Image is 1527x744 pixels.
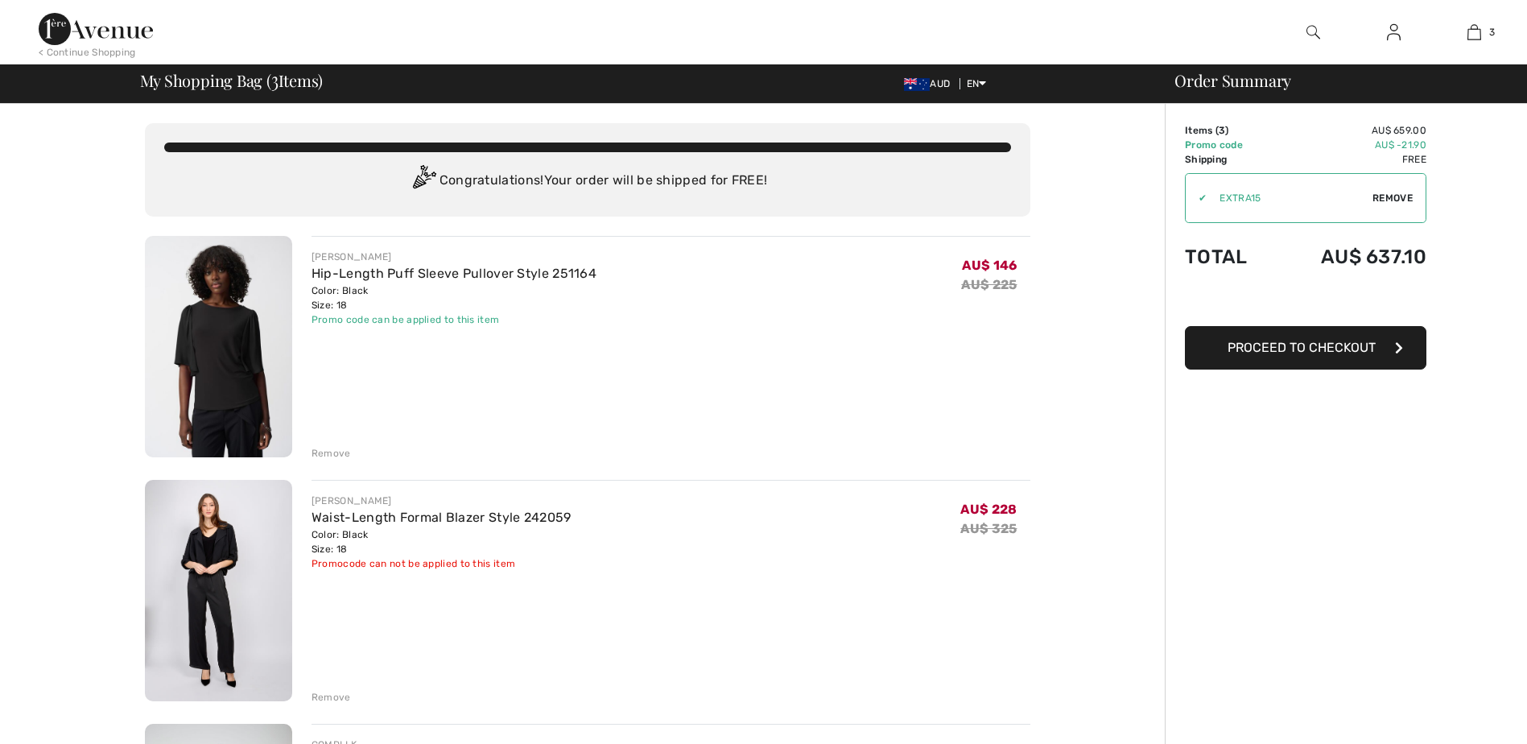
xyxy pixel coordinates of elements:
[39,13,153,45] img: 1ère Avenue
[312,312,596,327] div: Promo code can be applied to this item
[312,556,572,571] div: Promocode can not be applied to this item
[312,690,351,705] div: Remove
[145,236,292,457] img: Hip-Length Puff Sleeve Pullover Style 251164
[312,446,351,461] div: Remove
[407,165,440,197] img: Congratulation2.svg
[312,494,572,508] div: [PERSON_NAME]
[904,78,930,91] img: Australian Dollar
[312,283,596,312] div: Color: Black Size: 18
[967,78,987,89] span: EN
[1185,138,1274,152] td: Promo code
[1207,174,1372,222] input: Promo code
[1185,326,1426,370] button: Proceed to Checkout
[1274,152,1426,167] td: Free
[962,258,1017,273] span: AU$ 146
[1185,152,1274,167] td: Shipping
[1434,23,1513,42] a: 3
[312,250,596,264] div: [PERSON_NAME]
[1155,72,1517,89] div: Order Summary
[1186,191,1207,205] div: ✔
[271,68,279,89] span: 3
[1274,123,1426,138] td: AU$ 659.00
[1467,23,1481,42] img: My Bag
[164,165,1011,197] div: Congratulations! Your order will be shipped for FREE!
[1489,25,1495,39] span: 3
[312,527,572,556] div: Color: Black Size: 18
[1374,23,1414,43] a: Sign In
[39,45,136,60] div: < Continue Shopping
[312,266,596,281] a: Hip-Length Puff Sleeve Pullover Style 251164
[312,510,572,525] a: Waist-Length Formal Blazer Style 242059
[1185,229,1274,284] td: Total
[140,72,324,89] span: My Shopping Bag ( Items)
[1274,138,1426,152] td: AU$ -21.90
[1387,23,1401,42] img: My Info
[1372,191,1413,205] span: Remove
[1228,340,1376,355] span: Proceed to Checkout
[1306,23,1320,42] img: search the website
[961,277,1017,292] s: AU$ 225
[145,480,292,701] img: Waist-Length Formal Blazer Style 242059
[960,521,1017,536] s: AU$ 325
[1219,125,1225,136] span: 3
[960,502,1017,517] span: AU$ 228
[1185,123,1274,138] td: Items ( )
[1274,229,1426,284] td: AU$ 637.10
[904,78,956,89] span: AUD
[1185,284,1426,320] iframe: PayPal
